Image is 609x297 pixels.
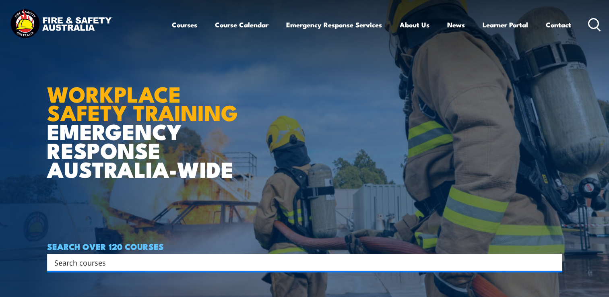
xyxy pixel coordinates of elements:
a: Contact [546,14,571,35]
strong: WORKPLACE SAFETY TRAINING [47,76,238,129]
a: Course Calendar [215,14,268,35]
a: News [447,14,465,35]
h4: SEARCH OVER 120 COURSES [47,242,562,251]
form: Search form [56,257,546,268]
a: Learner Portal [483,14,528,35]
a: About Us [400,14,429,35]
a: Emergency Response Services [286,14,382,35]
a: Courses [172,14,197,35]
input: Search input [54,256,545,268]
h1: EMERGENCY RESPONSE AUSTRALIA-WIDE [47,64,244,178]
button: Search magnifier button [548,257,559,268]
